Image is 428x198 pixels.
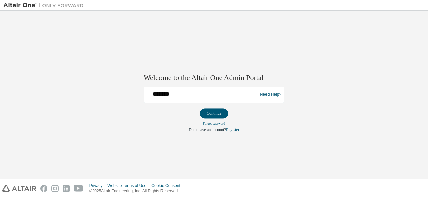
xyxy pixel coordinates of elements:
a: Forgot password [203,122,225,125]
span: Don't have an account? [189,127,226,132]
img: altair_logo.svg [2,185,36,192]
div: Privacy [89,183,107,188]
button: Continue [200,108,228,118]
div: Cookie Consent [151,183,184,188]
img: linkedin.svg [63,185,70,192]
a: Register [226,127,239,132]
img: facebook.svg [40,185,47,192]
p: © 2025 Altair Engineering, Inc. All Rights Reserved. [89,188,184,194]
img: instagram.svg [51,185,59,192]
img: Altair One [3,2,87,9]
img: youtube.svg [74,185,83,192]
h2: Welcome to the Altair One Admin Portal [144,73,284,83]
div: Website Terms of Use [107,183,151,188]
